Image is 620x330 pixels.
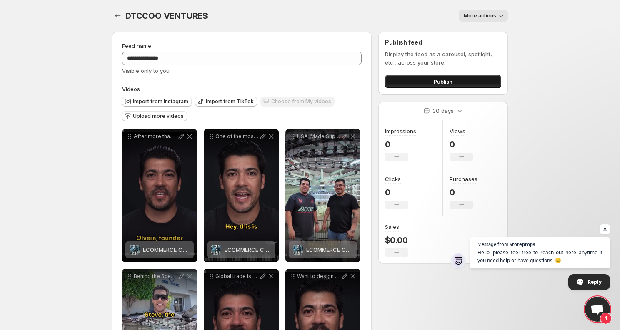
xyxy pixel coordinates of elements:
h3: Purchases [450,175,477,183]
button: More actions [459,10,508,22]
span: Videos [122,86,140,92]
span: ECOMMERCE CONSULTING FOR DTC BRANDS [306,246,425,253]
span: Import from Instagram [133,98,188,105]
img: ECOMMERCE CONSULTING FOR DTC BRANDS [293,245,303,255]
p: Display the feed as a carousel, spotlight, etc., across your store. [385,50,501,67]
span: Upload more videos [133,113,184,119]
img: ECOMMERCE CONSULTING FOR DTC BRANDS [211,245,221,255]
p: 0 [385,187,408,197]
p: 30 days [432,107,454,115]
span: Reply [587,275,602,289]
p: After more than a decade leading and scaling 8- and 9-figure ecommerce and apparel brands I know ... [134,133,177,140]
span: ECOMMERCE CONSULTING FOR DTC BRANDS [225,246,343,253]
div: One of the most frustrating challenges for any e-commerce founder or operator The growth plateau ... [204,129,279,262]
h3: Clicks [385,175,401,183]
div: USA-Made Supply Chain Starts Here Meet [PERSON_NAME] of Shai-Tex Hey Im [PERSON_NAME] the DTCCOO ... [285,129,360,262]
button: Settings [112,10,124,22]
h3: Views [450,127,465,135]
p: Global trade is shifting fastare your operations ready Hey Im [PERSON_NAME] the DTCCOO Right now ... [215,273,259,280]
button: Import from Instagram [122,97,192,107]
p: One of the most frustrating challenges for any e-commerce founder or operator The growth plateau ... [215,133,259,140]
span: Hello, please feel free to reach out here anytime if you need help or have questions. 😊 [477,248,602,264]
span: Storeprops [510,242,535,246]
span: Feed name [122,42,151,49]
h3: Impressions [385,127,416,135]
p: 0 [385,139,416,149]
span: ECOMMERCE CONSULTING FOR DTC BRANDS [143,246,261,253]
p: Want to design better apparel in [DATE] Start here Hey Im [PERSON_NAME] the DTCCOO As the former ... [297,273,340,280]
p: $0.00 [385,235,408,245]
p: USA-Made Supply Chain Starts Here Meet [PERSON_NAME] of Shai-Tex Hey Im [PERSON_NAME] the DTCCOO ... [297,133,340,140]
h2: Publish feed [385,38,501,47]
h3: Sales [385,223,399,231]
span: Visible only to you. [122,67,171,74]
button: Import from TikTok [195,97,257,107]
span: More actions [464,12,496,19]
img: ECOMMERCE CONSULTING FOR DTC BRANDS [130,245,140,255]
p: Behind the Scenes USA-Made Apparel Starts Here Hey Im [PERSON_NAME] the DTCCOO [DATE] were in [GE... [134,273,177,280]
span: DTCCOO VENTURES [125,11,208,21]
span: Import from TikTok [206,98,254,105]
p: 0 [450,187,477,197]
button: Publish [385,75,501,88]
button: Upload more videos [122,111,187,121]
span: Message from [477,242,508,246]
div: After more than a decade leading and scaling 8- and 9-figure ecommerce and apparel brands I know ... [122,129,197,262]
p: 0 [450,139,473,149]
span: 1 [600,313,612,324]
span: Publish [434,77,452,86]
a: Open chat [585,297,610,322]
